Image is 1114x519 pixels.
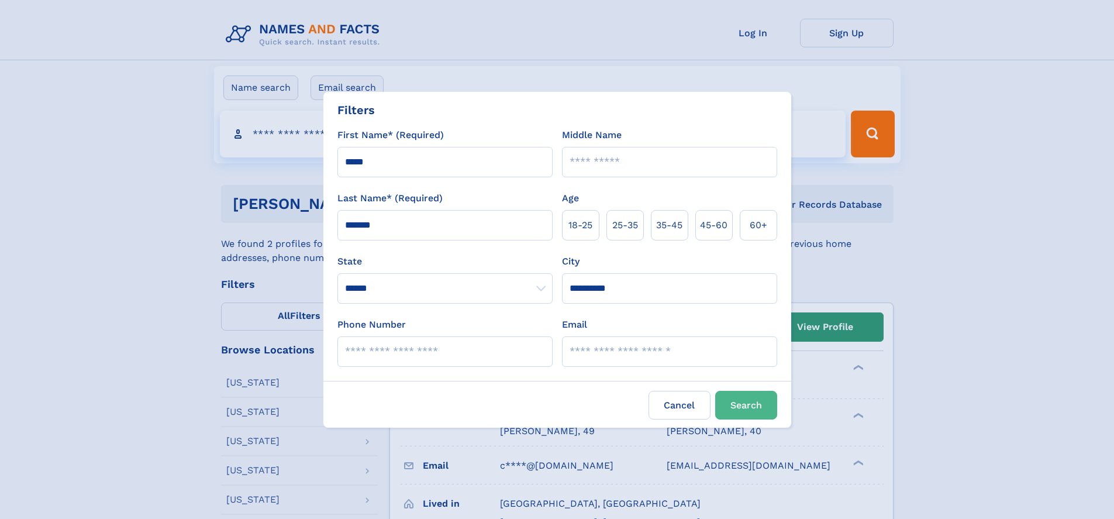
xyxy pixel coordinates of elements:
[337,318,406,332] label: Phone Number
[337,255,553,269] label: State
[568,218,592,232] span: 18‑25
[562,318,587,332] label: Email
[656,218,682,232] span: 35‑45
[612,218,638,232] span: 25‑35
[562,191,579,205] label: Age
[715,391,777,420] button: Search
[337,191,443,205] label: Last Name* (Required)
[337,101,375,119] div: Filters
[562,128,622,142] label: Middle Name
[700,218,727,232] span: 45‑60
[562,255,580,269] label: City
[337,128,444,142] label: First Name* (Required)
[750,218,767,232] span: 60+
[649,391,711,420] label: Cancel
